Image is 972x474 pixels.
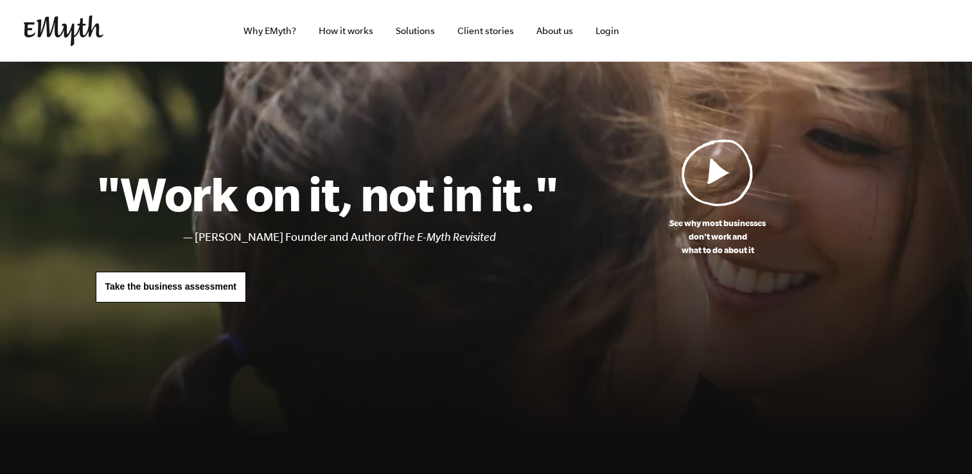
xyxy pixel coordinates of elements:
[96,165,559,222] h1: "Work on it, not in it."
[682,139,754,206] img: Play Video
[673,17,808,45] iframe: Embedded CTA
[559,139,877,257] a: See why most businessesdon't work andwhat to do about it
[397,231,496,243] i: The E-Myth Revisited
[105,281,236,292] span: Take the business assessment
[908,412,972,474] iframe: Chat Widget
[96,272,246,303] a: Take the business assessment
[559,216,877,257] p: See why most businesses don't work and what to do about it
[814,17,949,45] iframe: Embedded CTA
[24,15,103,46] img: EMyth
[195,228,559,247] li: [PERSON_NAME] Founder and Author of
